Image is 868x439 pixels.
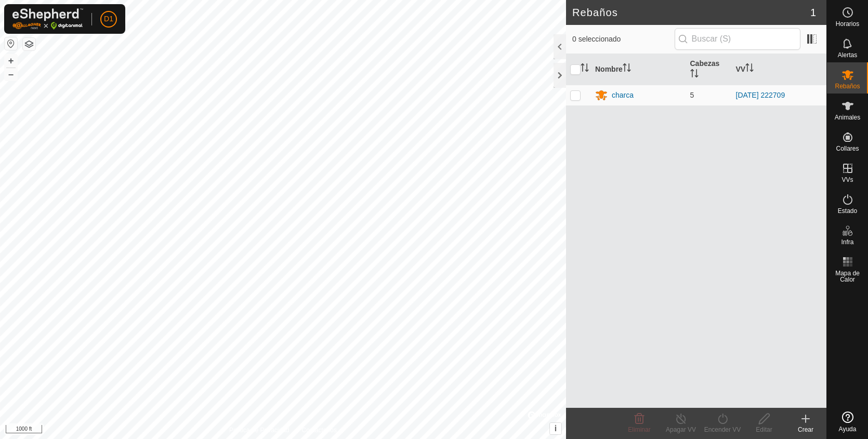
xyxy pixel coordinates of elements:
span: Collares [836,145,859,152]
a: Contáctenos [302,425,337,435]
span: 1 [810,5,816,20]
th: Nombre [591,54,686,85]
span: Alertas [838,52,857,58]
span: 5 [690,91,694,99]
span: VVs [841,177,853,183]
span: Animales [835,114,860,121]
div: Editar [743,425,785,434]
span: Infra [841,239,853,245]
input: Buscar (S) [675,28,800,50]
div: Crear [785,425,826,434]
p-sorticon: Activar para ordenar [745,65,754,73]
img: Logo Gallagher [12,8,83,30]
span: D1 [104,14,113,24]
p-sorticon: Activar para ordenar [581,65,589,73]
span: 0 seleccionado [572,34,675,45]
button: i [550,423,561,434]
div: charca [612,90,634,101]
span: Horarios [836,21,859,27]
div: Apagar VV [660,425,702,434]
span: Rebaños [835,83,860,89]
span: Estado [838,208,857,214]
th: VV [732,54,827,85]
span: i [555,424,557,433]
button: Restablecer Mapa [5,37,17,50]
a: Ayuda [827,407,868,436]
button: – [5,68,17,81]
span: Ayuda [839,426,857,432]
p-sorticon: Activar para ordenar [690,71,699,79]
button: Capas del Mapa [23,38,35,50]
p-sorticon: Activar para ordenar [623,65,631,73]
button: + [5,55,17,67]
span: Eliminar [628,426,650,433]
a: Política de Privacidad [229,425,289,435]
th: Cabezas [686,54,732,85]
h2: Rebaños [572,6,810,19]
div: Encender VV [702,425,743,434]
span: Mapa de Calor [830,270,865,283]
a: [DATE] 222709 [736,91,785,99]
